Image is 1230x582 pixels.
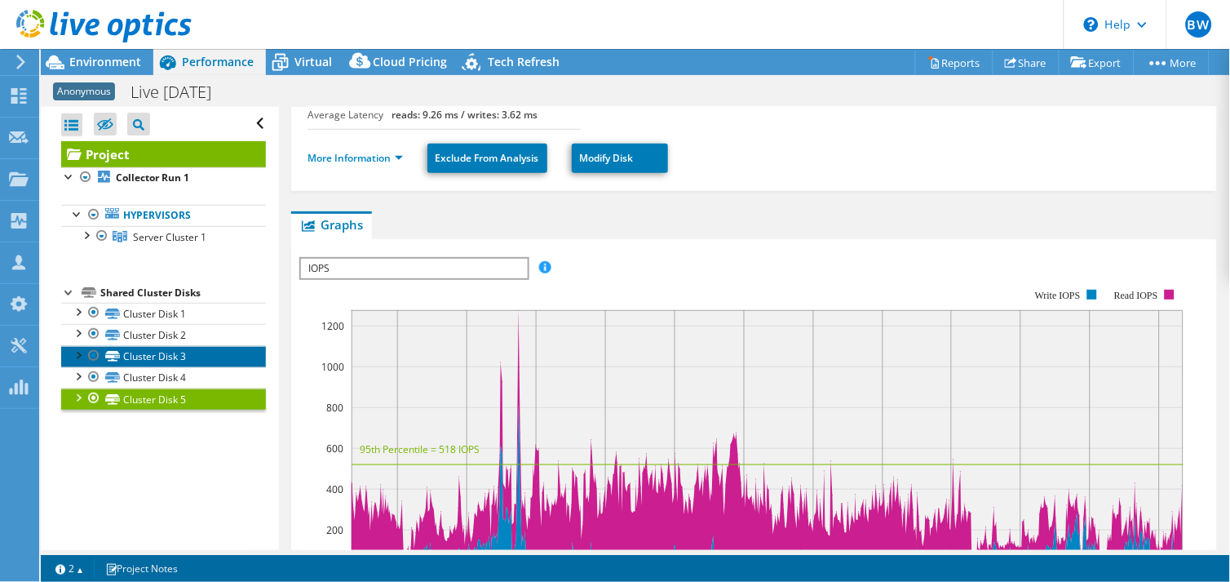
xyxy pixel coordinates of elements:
[1114,290,1158,301] text: Read IOPS
[1134,50,1210,75] a: More
[61,226,266,247] a: Server Cluster 1
[321,360,344,374] text: 1000
[123,83,237,101] h1: Live [DATE]
[299,216,364,233] span: Graphs
[307,151,403,165] a: More Information
[360,442,480,456] text: 95th Percentile = 518 IOPS
[326,442,343,455] text: 600
[915,50,993,75] a: Reports
[326,482,343,496] text: 400
[326,401,343,415] text: 800
[326,523,343,537] text: 200
[294,54,332,69] span: Virtual
[301,259,527,278] span: IOPS
[1084,17,1099,32] svg: \n
[1059,50,1135,75] a: Export
[321,319,344,333] text: 1200
[100,283,266,303] div: Shared Cluster Disks
[61,167,266,189] a: Collector Run 1
[182,54,254,69] span: Performance
[133,230,206,244] span: Server Cluster 1
[94,558,189,579] a: Project Notes
[44,558,95,579] a: 2
[53,82,115,100] span: Anonymous
[1035,290,1081,301] text: Write IOPS
[61,303,266,324] a: Cluster Disk 1
[61,205,266,226] a: Hypervisors
[427,144,547,173] a: Exclude From Analysis
[392,108,538,122] b: reads: 9.26 ms / writes: 3.62 ms
[61,367,266,389] a: Cluster Disk 4
[373,54,447,69] span: Cloud Pricing
[61,141,266,167] a: Project
[993,50,1060,75] a: Share
[307,107,392,123] label: Average Latency
[61,389,266,410] a: Cluster Disk 5
[1186,11,1212,38] span: BW
[61,346,266,367] a: Cluster Disk 3
[572,144,668,173] a: Modify Disk
[69,54,141,69] span: Environment
[116,171,189,184] b: Collector Run 1
[61,324,266,345] a: Cluster Disk 2
[488,54,560,69] span: Tech Refresh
